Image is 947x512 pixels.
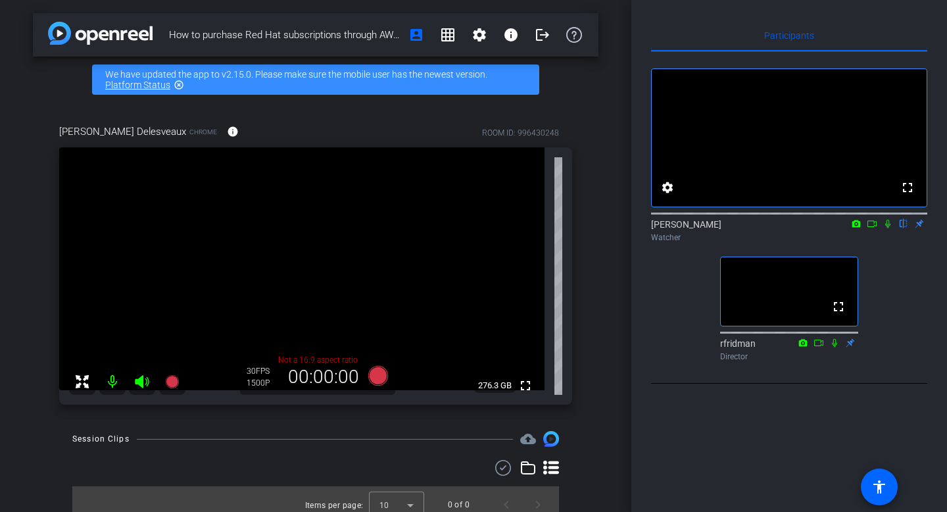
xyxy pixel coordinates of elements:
[59,124,186,139] span: [PERSON_NAME] Delesveaux
[279,366,368,388] div: 00:00:00
[247,354,389,366] p: Not a 16:9 aspect ratio
[174,80,184,90] mat-icon: highlight_off
[871,479,887,495] mat-icon: accessibility
[473,378,516,394] span: 276.3 GB
[831,299,846,315] mat-icon: fullscreen
[543,431,559,447] img: Session clips
[651,218,927,243] div: [PERSON_NAME]
[896,217,911,229] mat-icon: flip
[764,31,814,40] span: Participants
[440,27,456,43] mat-icon: grid_on
[518,378,533,394] mat-icon: fullscreen
[48,22,153,45] img: app-logo
[92,64,539,95] div: We have updated the app to v2.15.0. Please make sure the mobile user has the newest version.
[256,367,270,376] span: FPS
[105,80,170,90] a: Platform Status
[660,180,675,195] mat-icon: settings
[720,351,858,363] div: Director
[247,378,279,388] div: 1500P
[448,498,470,511] div: 0 of 0
[520,431,536,447] span: Destinations for your clips
[482,127,559,139] div: ROOM ID: 996430248
[720,337,858,363] div: rfridman
[247,366,279,376] div: 30
[900,180,915,195] mat-icon: fullscreen
[72,432,130,446] div: Session Clips
[503,27,519,43] mat-icon: info
[520,431,536,447] mat-icon: cloud_upload
[227,126,239,138] mat-icon: info
[408,27,424,43] mat-icon: account_box
[305,499,364,512] div: Items per page:
[535,27,550,43] mat-icon: logout
[169,22,401,48] span: How to purchase Red Hat subscriptions through AWS?
[189,127,217,137] span: Chrome
[472,27,487,43] mat-icon: settings
[651,232,927,243] div: Watcher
